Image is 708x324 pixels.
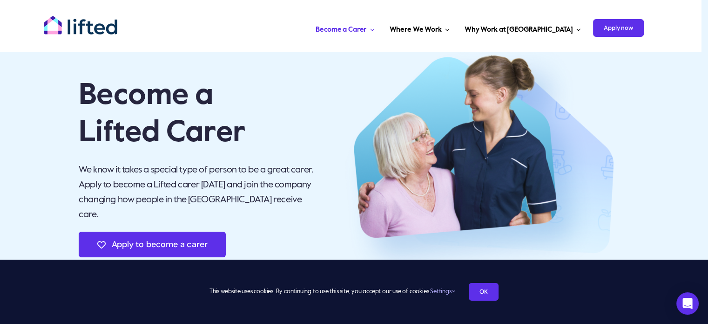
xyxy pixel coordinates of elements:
a: Become a Carer [313,14,377,42]
span: Why Work at [GEOGRAPHIC_DATA] [465,22,573,37]
a: Settings [430,289,455,295]
p: Become a Lifted Carer [79,77,322,152]
a: Apply to become a carer [79,232,226,257]
span: Apply to become a carer [112,240,208,249]
div: Open Intercom Messenger [676,292,699,315]
a: Apply now [593,14,644,42]
span: This website uses cookies. By continuing to use this site, you accept our use of cookies. [209,284,455,299]
span: Become a Carer [316,22,366,37]
nav: Carer Jobs Menu [189,14,644,42]
span: Where We Work [390,22,442,37]
a: lifted-logo [43,15,118,25]
span: We know it takes a special type of person to be a great carer. Apply to become a Lifted carer [DA... [79,165,313,220]
a: Why Work at [GEOGRAPHIC_DATA] [462,14,584,42]
img: Beome a Carer – Hero Image [334,33,629,296]
a: Where We Work [387,14,452,42]
a: OK [469,283,499,301]
span: Apply now [593,19,644,37]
